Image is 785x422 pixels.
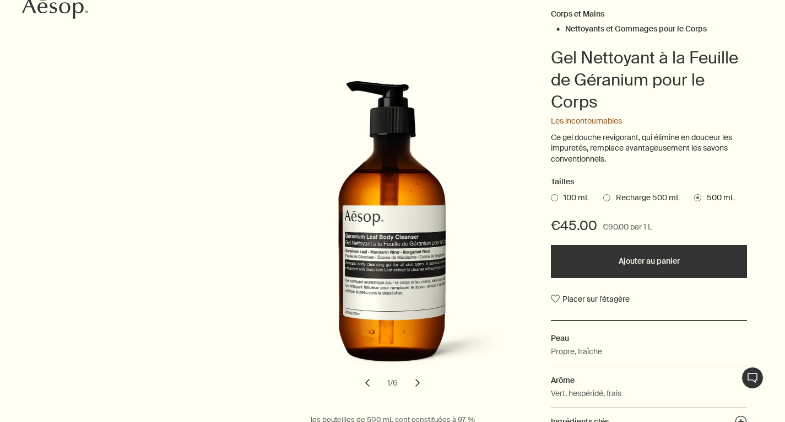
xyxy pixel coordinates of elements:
span: Recharge 500 mL [610,193,680,204]
span: €45.00 [551,217,597,234]
h2: Peau [551,332,747,344]
span: €90.00 par 1 L [603,221,652,234]
button: next slide [405,371,430,395]
p: Propre, fraîche [551,345,602,357]
div: Gel Nettoyant à la Feuille de Géranium pour le Corps [262,81,523,395]
button: Placer sur l'étagère [551,289,630,309]
p: Vert, hespéridé, frais [551,387,621,399]
button: previous slide [355,371,380,395]
h2: Arôme [551,374,747,386]
button: Chat en direct [741,367,764,389]
h2: Tailles [551,175,747,189]
img: Back of Geranium Leaf Body Cleanser 500 mL in amber bottle with pump [288,81,530,381]
h1: Gel Nettoyant à la Feuille de Géranium pour le Corps [551,47,747,113]
a: Nettoyants et Gommages pour le Corps [565,24,707,29]
button: Ajouter au panier - €45.00 [551,245,747,278]
p: Ce gel douche revigorant, qui élimine en douceur les impuretés, remplace avantageusement les savo... [551,132,747,165]
a: Corps et Mains [551,9,604,14]
span: 100 mL [558,193,589,204]
span: 500 mL [701,193,735,204]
